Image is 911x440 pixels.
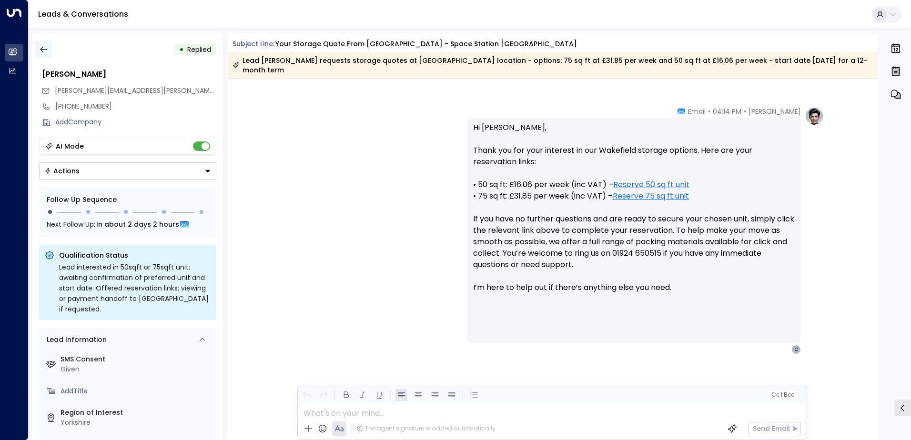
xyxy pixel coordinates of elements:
[356,424,496,433] div: The agent signature is added automatically
[43,335,107,345] div: Lead Information
[771,391,794,398] span: Cc Bcc
[805,107,824,126] img: profile-logo.png
[613,179,689,190] a: Reserve 50 sq ft unit
[317,389,329,401] button: Redo
[187,45,211,54] span: Replied
[179,41,184,58] div: •
[44,167,80,175] div: Actions
[56,141,84,151] div: AI Mode
[767,390,798,400] button: Cc|Bcc
[96,219,179,230] span: In about 2 days 2 hours
[59,262,211,314] div: Lead interested in 50sqft or 75sqft unit; awaiting confirmation of preferred unit and start date....
[47,195,209,205] div: Follow Up Sequence
[688,107,706,116] span: Email
[61,418,213,428] div: Yorkshire
[55,117,216,127] div: AddCompany
[780,391,782,398] span: |
[55,86,270,95] span: [PERSON_NAME][EMAIL_ADDRESS][PERSON_NAME][DOMAIN_NAME]
[791,345,801,354] div: C
[42,69,216,80] div: [PERSON_NAME]
[473,122,795,305] p: Hi [PERSON_NAME], Thank you for your interest in our Wakefield storage options. Here are your res...
[47,219,209,230] div: Next Follow Up:
[61,364,213,374] div: Given
[38,9,128,20] a: Leads & Conversations
[233,39,274,49] span: Subject Line:
[61,386,213,396] div: AddTitle
[59,250,211,260] p: Qualification Status
[713,107,741,116] span: 04:14 PM
[708,107,710,116] span: •
[61,408,213,418] label: Region of Interest
[233,56,871,75] div: Lead [PERSON_NAME] requests storage quotes at [GEOGRAPHIC_DATA] location - options: 75 sq ft at £...
[613,190,689,202] a: Reserve 75 sq ft unit
[275,39,577,49] div: Your storage quote from [GEOGRAPHIC_DATA] - Space Station [GEOGRAPHIC_DATA]
[55,101,216,111] div: [PHONE_NUMBER]
[749,107,801,116] span: [PERSON_NAME]
[39,162,216,180] div: Button group with a nested menu
[55,86,216,96] span: chris.slinn@hotmail.com
[61,354,213,364] label: SMS Consent
[744,107,746,116] span: •
[39,162,216,180] button: Actions
[301,389,313,401] button: Undo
